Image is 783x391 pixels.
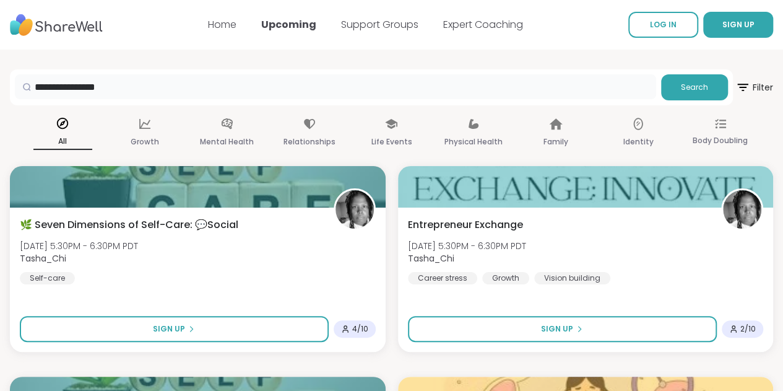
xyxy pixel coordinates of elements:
[20,217,238,232] span: 🌿 Seven Dimensions of Self-Care: 💬Social
[444,134,503,149] p: Physical Health
[352,324,368,334] span: 4 / 10
[283,134,335,149] p: Relationships
[200,134,254,149] p: Mental Health
[482,272,529,284] div: Growth
[693,133,748,148] p: Body Doubling
[723,190,761,229] img: Tasha_Chi
[735,72,773,102] span: Filter
[681,82,708,93] span: Search
[131,134,159,149] p: Growth
[543,134,568,149] p: Family
[703,12,773,38] button: SIGN UP
[208,17,236,32] a: Home
[20,252,66,265] b: Tasha_Chi
[20,316,329,342] button: Sign Up
[261,17,316,32] a: Upcoming
[341,17,418,32] a: Support Groups
[534,272,610,284] div: Vision building
[661,74,728,100] button: Search
[153,323,185,335] span: Sign Up
[541,323,573,335] span: Sign Up
[335,190,374,229] img: Tasha_Chi
[650,19,677,30] span: LOG IN
[33,134,92,150] p: All
[10,8,103,42] img: ShareWell Nav Logo
[628,12,698,38] a: LOG IN
[408,316,717,342] button: Sign Up
[371,134,412,149] p: Life Events
[722,19,755,30] span: SIGN UP
[20,240,138,252] span: [DATE] 5:30PM - 6:30PM PDT
[408,252,454,265] b: Tasha_Chi
[623,134,653,149] p: Identity
[408,217,523,232] span: Entrepreneur Exchange
[443,17,523,32] a: Expert Coaching
[408,272,477,284] div: Career stress
[20,272,75,284] div: Self-care
[735,69,773,105] button: Filter
[740,324,756,334] span: 2 / 10
[408,240,526,252] span: [DATE] 5:30PM - 6:30PM PDT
